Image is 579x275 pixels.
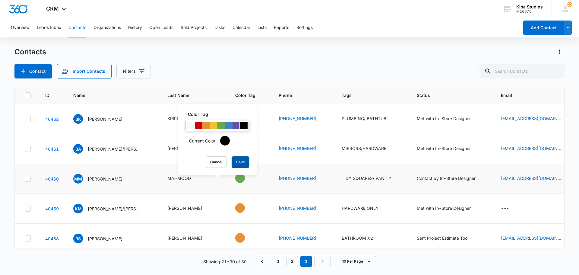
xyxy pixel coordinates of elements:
div: MIRRORS/HARDWARE [342,145,386,152]
div: BATHROOM X2 [342,235,373,241]
button: Calendar [233,18,250,37]
button: Settings [296,18,313,37]
div: Met with In-Store Designer [417,115,471,122]
div: Tags - MIRRORS/HARDWARE - Select to Edit Field [342,145,397,152]
p: [PERSON_NAME]/[PERSON_NAME] [88,206,142,212]
button: Filters [116,64,150,78]
div: Phone - (586) 779-2378 - Select to Edit Field [279,145,327,152]
button: Organizations [93,18,121,37]
button: Actions [555,47,565,57]
input: Search Contacts [479,64,565,78]
button: Import Contacts [57,64,112,78]
a: [PHONE_NUMBER] [279,175,316,181]
div: Sent Project Estimate Tool [417,235,468,241]
div: #f1c232 [210,122,217,129]
button: 10 Per Page [338,256,376,267]
button: Reports [274,18,289,37]
div: #F6F6F6 [187,122,195,129]
div: Email - GLORIA_02@ATT.NET - Select to Edit Field [501,145,572,152]
p: [PERSON_NAME] [88,235,122,242]
div: Contact by In-Store Designer [417,175,476,181]
span: Color Tag [235,92,255,98]
div: Email - MKRIPL@YAHOO.COM - Select to Edit Field [501,115,572,123]
span: KM [73,204,83,213]
button: Lists [258,18,267,37]
span: 20 [567,2,572,7]
div: Tags - PLUMBING/ BATHTUB - Select to Edit Field [342,115,397,123]
div: Status - Contact by In-Store Designer - Select to Edit Field [417,175,486,182]
button: Overview [11,18,30,37]
div: Name - MARIA MAHMOOD - Select to Edit Field [73,174,133,184]
div: #6aa84f [217,122,225,129]
div: Email - - Select to Edit Field [501,205,520,212]
div: Last Name - MIKULA - Select to Edit Field [167,205,213,212]
div: PLUMBING/ BATHTUB [342,115,386,122]
a: [PHONE_NUMBER] [279,205,316,211]
div: --- [501,205,509,212]
div: Met with In-Store Designer [417,145,471,152]
button: Open Leads [149,18,173,37]
span: ID [45,92,50,98]
nav: Pagination [254,256,331,267]
button: Save [232,156,249,168]
div: Tags - TIDY SQUARES/ VANITY - Select to Edit Field [342,175,402,182]
a: Navigate to contact details page for KEVIN/KATHY MIKULA [45,206,59,211]
a: Navigate to contact details page for MARIA MAHMOOD [45,176,59,181]
div: KRIPL [167,115,179,122]
a: Navigate to contact details page for ROB SHARPE [45,236,59,241]
span: RS [73,234,83,243]
div: Last Name - MAHMOOD - Select to Edit Field [167,175,202,182]
span: CRM [46,5,59,12]
div: [PERSON_NAME] [167,205,202,211]
a: Navigate to contact details page for BOB KRIPL [45,117,59,122]
div: Phone - (586) 489-8064 - Select to Edit Field [279,205,327,212]
div: HARDWARE ONLY [342,205,379,211]
a: Page 2 [286,256,298,267]
div: Last Name - AHEE - Select to Edit Field [167,145,213,152]
div: TIDY SQUARES/ VANITY [342,175,391,181]
span: Tags [342,92,394,98]
div: account id [516,9,543,14]
div: Name - KEVIN/KATHY MIKULA - Select to Edit Field [73,204,153,213]
div: Status - Met with In-Store Designer - Select to Edit Field [417,115,482,123]
span: Phone [279,92,318,98]
p: [PERSON_NAME] [88,116,122,122]
div: Phone - (586) 588-4615 - Select to Edit Field [279,175,327,182]
div: Phone - (248) 495-7774 - Select to Edit Field [279,235,327,242]
a: [PHONE_NUMBER] [279,115,316,122]
a: [EMAIL_ADDRESS][DOMAIN_NAME] [501,145,561,152]
div: - - Select to Edit Field [235,203,256,213]
div: Email - mariamoahmood@comcast.net - Select to Edit Field [501,175,572,182]
div: Status - Met with In-Store Designer - Select to Edit Field [417,145,482,152]
div: #674ea7 [233,122,240,129]
div: #000000 [240,122,248,129]
button: Cancel [206,156,227,168]
div: Phone - (586) 303-5184 - Select to Edit Field [279,115,327,123]
div: #e69138 [202,122,210,129]
h1: Contacts [14,47,46,56]
button: Add Contact [523,21,564,35]
div: [PERSON_NAME] [167,145,202,152]
button: Sold Projects [181,18,207,37]
div: - - Select to Edit Field [235,173,256,183]
button: Leads Inbox [37,18,61,37]
div: Tags - HARDWARE ONLY - Select to Edit Field [342,205,390,212]
div: notifications count [567,2,572,7]
span: Email [501,92,563,98]
div: Name - BOB KRIPL - Select to Edit Field [73,114,133,124]
div: #CC0000 [195,122,202,129]
div: Name - ROB SHARPE - Select to Edit Field [73,234,133,243]
em: 3 [300,256,312,267]
button: Add Contact [14,64,52,78]
button: Tasks [214,18,225,37]
div: Last Name - SHARPE - Select to Edit Field [167,235,213,242]
button: Contacts [68,18,86,37]
div: [PERSON_NAME] [167,235,202,241]
div: - - Select to Edit Field [235,233,256,243]
p: [PERSON_NAME]/[PERSON_NAME] [88,146,142,152]
a: Page 1 [273,256,284,267]
p: [PERSON_NAME] [88,176,122,182]
div: account name [516,5,543,9]
div: Status - Met with In-Store Designer - Select to Edit Field [417,205,482,212]
div: Last Name - KRIPL - Select to Edit Field [167,115,190,123]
